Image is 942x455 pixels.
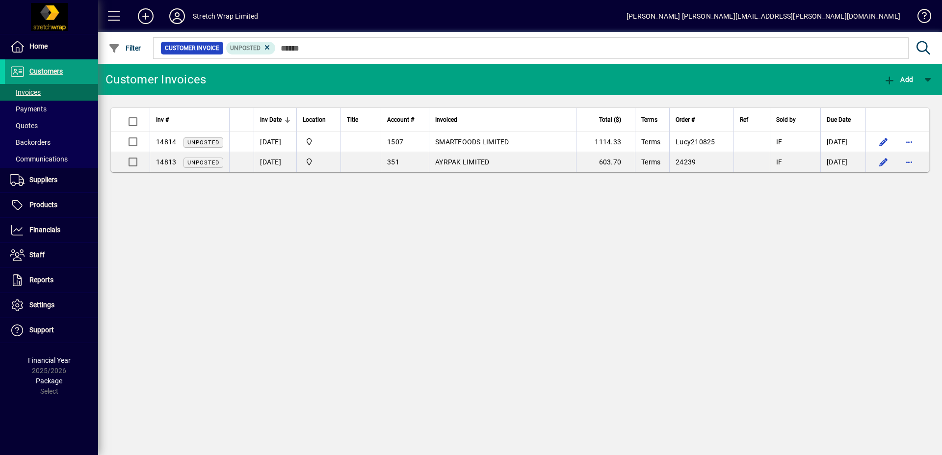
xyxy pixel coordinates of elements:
[910,2,930,34] a: Knowledge Base
[5,34,98,59] a: Home
[387,114,423,125] div: Account #
[641,138,660,146] span: Terms
[29,176,57,184] span: Suppliers
[29,67,63,75] span: Customers
[627,8,900,24] div: [PERSON_NAME] [PERSON_NAME][EMAIL_ADDRESS][PERSON_NAME][DOMAIN_NAME]
[641,114,657,125] span: Terms
[5,84,98,101] a: Invoices
[641,158,660,166] span: Terms
[387,158,399,166] span: 351
[165,43,219,53] span: Customer Invoice
[827,114,851,125] span: Due Date
[106,39,144,57] button: Filter
[776,114,814,125] div: Sold by
[29,251,45,259] span: Staff
[5,243,98,268] a: Staff
[901,154,917,170] button: More options
[187,139,219,146] span: Unposted
[676,114,728,125] div: Order #
[676,158,696,166] span: 24239
[105,72,206,87] div: Customer Invoices
[303,157,335,167] span: SWL-AKL
[5,117,98,134] a: Quotes
[303,114,326,125] span: Location
[29,301,54,309] span: Settings
[676,138,715,146] span: Lucy210825
[303,136,335,147] span: SWL-AKL
[29,201,57,209] span: Products
[193,8,259,24] div: Stretch Wrap Limited
[10,155,68,163] span: Communications
[260,114,290,125] div: Inv Date
[435,158,490,166] span: AYRPAK LIMITED
[156,158,176,166] span: 14813
[29,276,53,284] span: Reports
[387,114,414,125] span: Account #
[5,168,98,192] a: Suppliers
[108,44,141,52] span: Filter
[876,134,891,150] button: Edit
[881,71,916,88] button: Add
[827,114,860,125] div: Due Date
[303,114,335,125] div: Location
[156,114,223,125] div: Inv #
[876,154,891,170] button: Edit
[254,152,296,172] td: [DATE]
[820,132,865,152] td: [DATE]
[740,114,748,125] span: Ref
[435,114,457,125] span: Invoiced
[29,226,60,234] span: Financials
[901,134,917,150] button: More options
[435,114,570,125] div: Invoiced
[156,138,176,146] span: 14814
[5,218,98,242] a: Financials
[776,138,783,146] span: IF
[347,114,375,125] div: Title
[576,152,635,172] td: 603.70
[740,114,764,125] div: Ref
[10,138,51,146] span: Backorders
[36,377,62,385] span: Package
[29,326,54,334] span: Support
[10,122,38,130] span: Quotes
[10,105,47,113] span: Payments
[254,132,296,152] td: [DATE]
[187,160,219,166] span: Unposted
[599,114,621,125] span: Total ($)
[582,114,630,125] div: Total ($)
[5,318,98,343] a: Support
[776,158,783,166] span: IF
[260,114,282,125] span: Inv Date
[28,356,71,364] span: Financial Year
[5,101,98,117] a: Payments
[435,138,509,146] span: SMARTFOODS LIMITED
[387,138,403,146] span: 1507
[5,193,98,217] a: Products
[820,152,865,172] td: [DATE]
[5,151,98,167] a: Communications
[347,114,358,125] span: Title
[576,132,635,152] td: 1114.33
[676,114,695,125] span: Order #
[776,114,796,125] span: Sold by
[29,42,48,50] span: Home
[230,45,261,52] span: Unposted
[226,42,276,54] mat-chip: Customer Invoice Status: Unposted
[5,134,98,151] a: Backorders
[884,76,913,83] span: Add
[5,268,98,293] a: Reports
[156,114,169,125] span: Inv #
[130,7,161,25] button: Add
[10,88,41,96] span: Invoices
[5,293,98,318] a: Settings
[161,7,193,25] button: Profile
